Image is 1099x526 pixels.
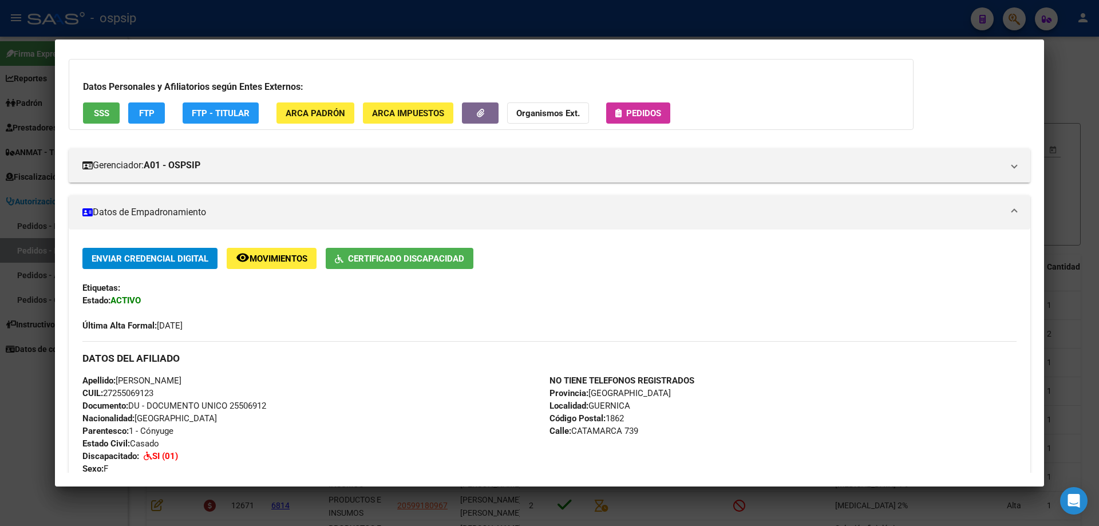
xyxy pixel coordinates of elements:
[236,251,250,264] mat-icon: remove_red_eye
[82,205,1003,219] mat-panel-title: Datos de Empadronamiento
[82,248,218,269] button: Enviar Credencial Digital
[549,401,588,411] strong: Localidad:
[549,426,571,436] strong: Calle:
[183,102,259,124] button: FTP - Titular
[82,413,135,424] strong: Nacionalidad:
[626,108,661,118] span: Pedidos
[144,159,200,172] strong: A01 - OSPSIP
[82,159,1003,172] mat-panel-title: Gerenciador:
[549,375,694,386] strong: NO TIENE TELEFONOS REGISTRADOS
[82,401,266,411] span: DU - DOCUMENTO UNICO 25506912
[82,321,157,331] strong: Última Alta Formal:
[82,295,110,306] strong: Estado:
[363,102,453,124] button: ARCA Impuestos
[250,254,307,264] span: Movimientos
[82,283,120,293] strong: Etiquetas:
[516,108,580,118] strong: Organismos Ext.
[82,388,153,398] span: 27255069123
[82,401,128,411] strong: Documento:
[82,426,129,436] strong: Parentesco:
[286,108,345,118] span: ARCA Padrón
[549,426,638,436] span: CATAMARCA 739
[82,388,103,398] strong: CUIL:
[606,102,670,124] button: Pedidos
[94,108,109,118] span: SSS
[549,388,588,398] strong: Provincia:
[549,413,606,424] strong: Código Postal:
[83,102,120,124] button: SSS
[276,102,354,124] button: ARCA Padrón
[82,375,116,386] strong: Apellido:
[549,401,630,411] span: GUERNICA
[82,321,183,331] span: [DATE]
[1060,487,1088,515] div: Open Intercom Messenger
[82,426,173,436] span: 1 - Cónyuge
[69,195,1030,230] mat-expansion-panel-header: Datos de Empadronamiento
[227,248,317,269] button: Movimientos
[348,254,464,264] span: Certificado Discapacidad
[152,451,178,461] strong: SI (01)
[372,108,444,118] span: ARCA Impuestos
[69,148,1030,183] mat-expansion-panel-header: Gerenciador:A01 - OSPSIP
[82,464,104,474] strong: Sexo:
[82,438,130,449] strong: Estado Civil:
[82,464,108,474] span: F
[92,254,208,264] span: Enviar Credencial Digital
[549,388,671,398] span: [GEOGRAPHIC_DATA]
[507,102,589,124] button: Organismos Ext.
[139,108,155,118] span: FTP
[82,451,139,461] strong: Discapacitado:
[82,438,159,449] span: Casado
[549,413,624,424] span: 1862
[110,295,141,306] strong: ACTIVO
[82,352,1017,365] h3: DATOS DEL AFILIADO
[82,413,217,424] span: [GEOGRAPHIC_DATA]
[326,248,473,269] button: Certificado Discapacidad
[192,108,250,118] span: FTP - Titular
[82,375,181,386] span: [PERSON_NAME]
[128,102,165,124] button: FTP
[83,80,899,94] h3: Datos Personales y Afiliatorios según Entes Externos:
